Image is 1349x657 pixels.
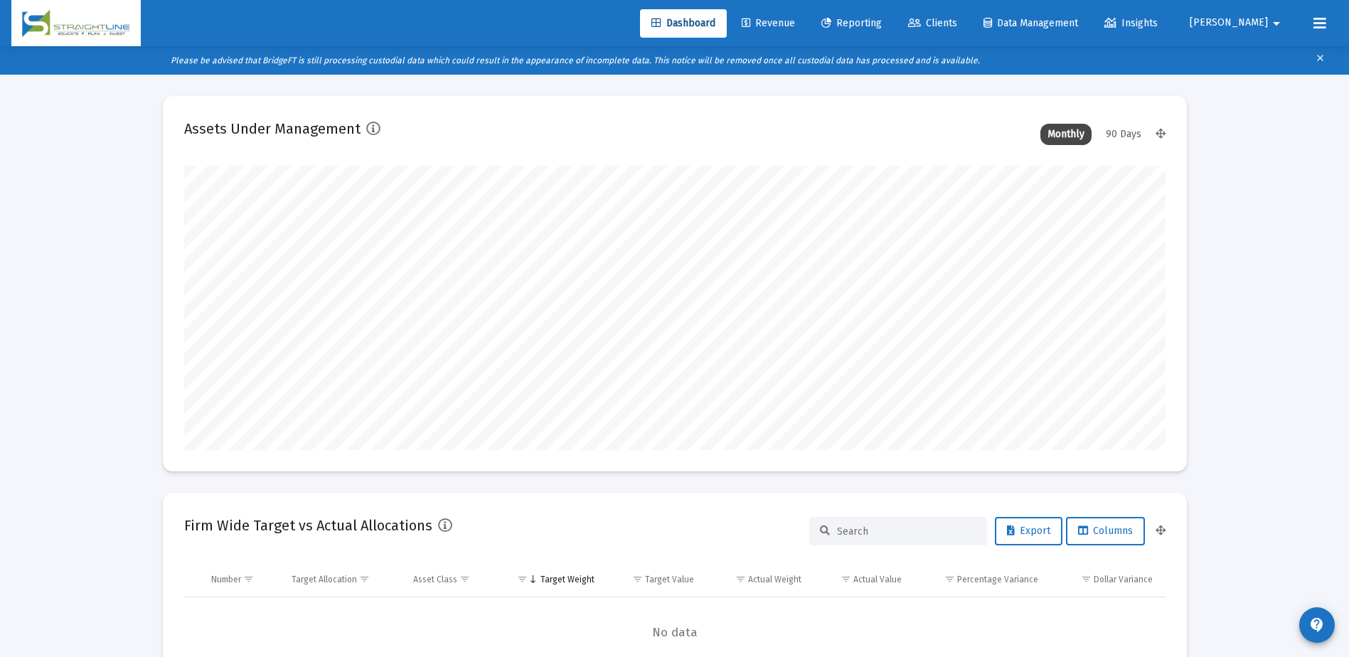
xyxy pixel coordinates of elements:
a: Data Management [972,9,1089,38]
div: Target Allocation [292,574,357,585]
a: Clients [897,9,969,38]
span: Data Management [983,17,1078,29]
span: Show filter options for column 'Target Allocation' [359,574,370,584]
td: Column Target Allocation [282,562,403,597]
span: Columns [1078,525,1133,537]
td: Column Percentage Variance [912,562,1048,597]
td: Column Actual Weight [704,562,811,597]
span: Show filter options for column 'Dollar Variance' [1081,574,1092,584]
span: Show filter options for column 'Asset Class' [459,574,470,584]
span: Dashboard [651,17,715,29]
td: Column Target Value [604,562,705,597]
div: Number [211,574,241,585]
mat-icon: clear [1315,50,1326,71]
h2: Firm Wide Target vs Actual Allocations [184,514,432,537]
span: Reporting [821,17,882,29]
td: Column Number [201,562,282,597]
span: Show filter options for column 'Target Weight' [517,574,528,584]
mat-icon: contact_support [1308,616,1326,634]
a: Revenue [730,9,806,38]
a: Reporting [810,9,893,38]
td: Column Target Weight [498,562,604,597]
span: Revenue [742,17,795,29]
td: Column Asset Class [403,562,498,597]
button: Export [995,517,1062,545]
a: Insights [1093,9,1169,38]
div: Dollar Variance [1094,574,1153,585]
div: Asset Class [413,574,457,585]
input: Search [837,525,976,538]
span: No data [184,625,1166,641]
h2: Assets Under Management [184,117,361,140]
div: Actual Value [853,574,902,585]
button: Columns [1066,517,1145,545]
div: 90 Days [1099,124,1148,145]
span: Clients [908,17,957,29]
a: Dashboard [640,9,727,38]
div: Actual Weight [748,574,801,585]
div: Monthly [1040,124,1092,145]
span: Show filter options for column 'Number' [243,574,254,584]
div: Target Weight [540,574,594,585]
div: Target Value [645,574,694,585]
span: Show filter options for column 'Actual Value' [841,574,851,584]
td: Column Dollar Variance [1048,562,1165,597]
span: Show filter options for column 'Actual Weight' [735,574,746,584]
i: Please be advised that BridgeFT is still processing custodial data which could result in the appe... [171,55,980,65]
span: Show filter options for column 'Target Value' [632,574,643,584]
span: Insights [1104,17,1158,29]
span: [PERSON_NAME] [1190,17,1268,29]
mat-icon: arrow_drop_down [1268,9,1285,38]
td: Column Actual Value [811,562,912,597]
span: Show filter options for column 'Percentage Variance' [944,574,955,584]
div: Percentage Variance [957,574,1038,585]
img: Dashboard [22,9,130,38]
button: [PERSON_NAME] [1173,9,1302,37]
span: Export [1007,525,1050,537]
